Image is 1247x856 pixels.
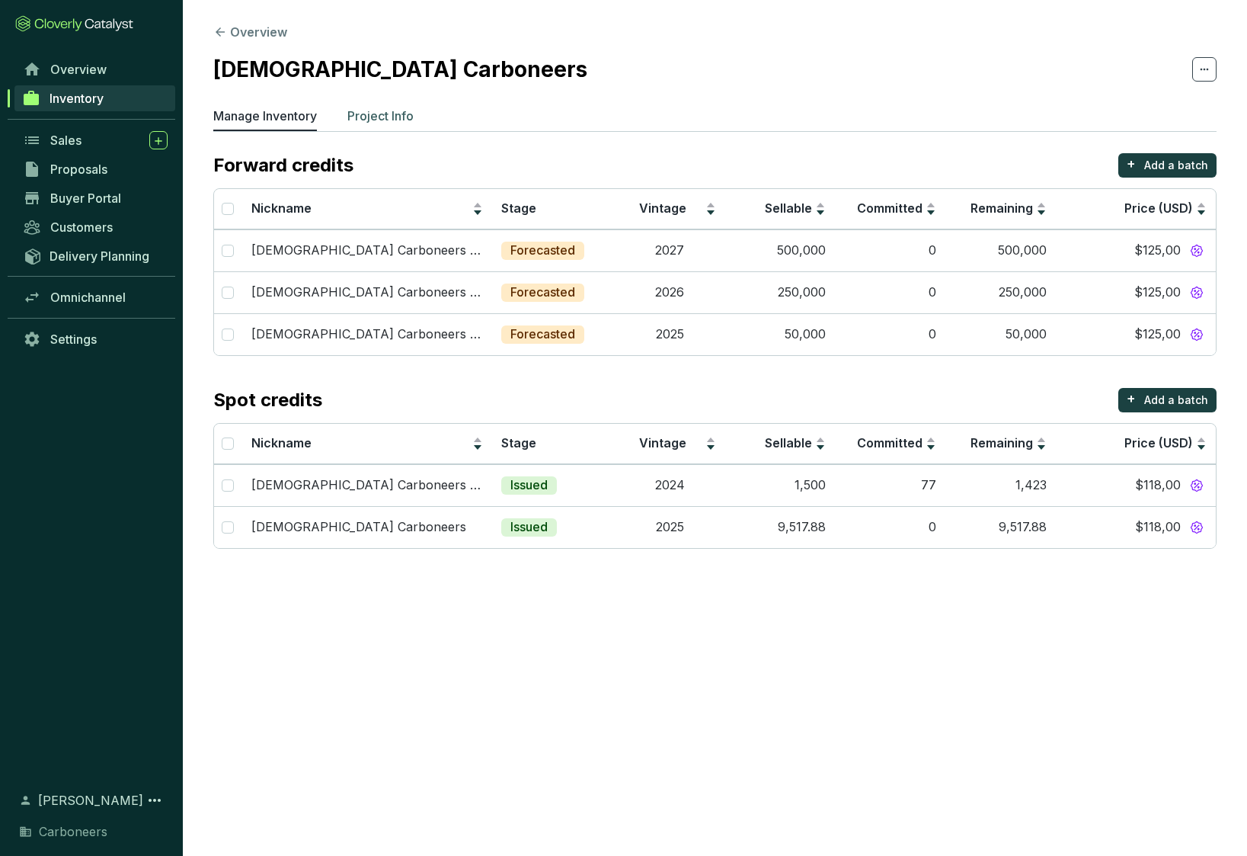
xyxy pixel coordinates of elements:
p: Project Info [347,107,414,125]
td: 2025 [615,506,725,548]
a: Buyer Portal [15,185,175,211]
span: Price (USD) [1124,200,1193,216]
p: [DEMOGRAPHIC_DATA] Carboneers 2024 [251,477,484,494]
button: +Add a batch [1118,153,1217,178]
span: Customers [50,220,113,235]
a: Delivery Planning [15,243,175,268]
p: Forward credits [213,153,353,178]
span: Overview [50,62,107,77]
span: $125,00 [1134,242,1181,259]
td: 1,500 [725,464,836,506]
td: 2027 [615,229,725,271]
td: 250,000 [945,271,1056,313]
p: [DEMOGRAPHIC_DATA] Carboneers 2027 [251,242,484,259]
td: 0 [835,271,945,313]
h2: [DEMOGRAPHIC_DATA] Carboneers [213,53,587,85]
span: Buyer Portal [50,191,121,206]
td: 2024 [615,464,725,506]
p: Issued [510,477,548,494]
p: + [1127,153,1136,175]
p: Forecasted [510,242,575,259]
td: 500,000 [725,229,836,271]
td: 0 [835,313,945,355]
span: Sellable [765,200,812,216]
a: Inventory [14,85,175,111]
td: 77 [835,464,945,506]
span: Committed [857,200,922,216]
td: 50,000 [725,313,836,355]
span: Vintage [639,200,686,216]
p: [DEMOGRAPHIC_DATA] Carboneers [251,519,466,536]
span: $118,00 [1135,477,1181,494]
span: Sales [50,133,82,148]
p: Issued [510,519,548,536]
a: Overview [15,56,175,82]
span: Settings [50,332,97,347]
a: Omnichannel [15,284,175,310]
button: Overview [213,23,287,41]
td: 500,000 [945,229,1056,271]
p: + [1127,388,1136,409]
td: 50,000 [945,313,1056,355]
p: Add a batch [1144,158,1208,173]
a: Proposals [15,156,175,182]
td: 9,517.88 [945,506,1056,548]
p: Forecasted [510,326,575,343]
span: Delivery Planning [50,248,149,264]
p: Spot credits [213,388,322,412]
span: Stage [501,435,536,450]
span: Carboneers [39,822,107,841]
span: $125,00 [1134,326,1181,343]
span: Price (USD) [1124,435,1193,450]
span: Remaining [970,435,1033,450]
span: Committed [857,435,922,450]
span: Remaining [970,200,1033,216]
p: Forecasted [510,284,575,301]
span: Nickname [251,435,312,450]
span: Nickname [251,200,312,216]
td: 9,517.88 [725,506,836,548]
td: 0 [835,506,945,548]
p: [DEMOGRAPHIC_DATA] Carboneers 2026 [251,284,484,301]
span: Omnichannel [50,290,126,305]
p: Add a batch [1144,393,1208,408]
span: Stage [501,200,536,216]
td: 0 [835,229,945,271]
span: Proposals [50,162,107,177]
td: 250,000 [725,271,836,313]
th: Stage [492,189,615,229]
th: Stage [492,424,615,464]
span: Inventory [50,91,104,106]
a: Settings [15,326,175,352]
span: Sellable [765,435,812,450]
p: Manage Inventory [213,107,317,125]
td: 1,423 [945,464,1056,506]
span: Vintage [639,435,686,450]
p: [DEMOGRAPHIC_DATA] Carboneers 2025 [251,326,484,343]
button: +Add a batch [1118,388,1217,412]
span: $118,00 [1135,519,1181,536]
td: 2025 [615,313,725,355]
span: $125,00 [1134,284,1181,301]
td: 2026 [615,271,725,313]
a: Sales [15,127,175,153]
span: [PERSON_NAME] [38,791,143,810]
a: Customers [15,214,175,240]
